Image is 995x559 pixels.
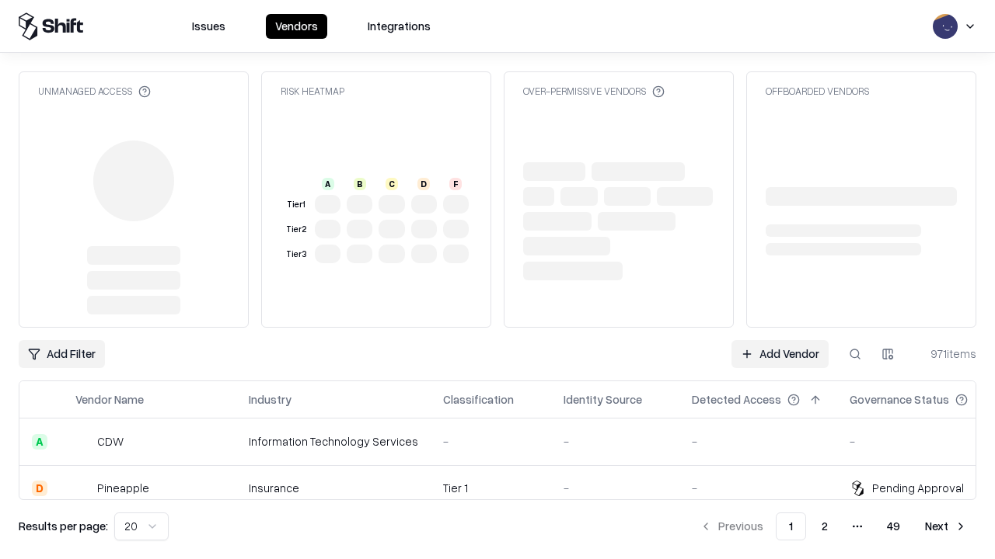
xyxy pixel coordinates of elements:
[322,178,334,190] div: A
[850,391,949,408] div: Governance Status
[75,481,91,496] img: Pineapple
[809,512,840,540] button: 2
[354,178,366,190] div: B
[564,391,642,408] div: Identity Source
[692,480,825,496] div: -
[386,178,398,190] div: C
[358,14,440,39] button: Integrations
[690,512,976,540] nav: pagination
[281,85,344,98] div: Risk Heatmap
[914,345,976,362] div: 971 items
[776,512,806,540] button: 1
[284,223,309,236] div: Tier 2
[564,433,667,450] div: -
[97,480,149,496] div: Pineapple
[75,434,91,450] img: CDW
[872,480,964,496] div: Pending Approval
[284,248,309,261] div: Tier 3
[692,391,781,408] div: Detected Access
[249,391,292,408] div: Industry
[266,14,327,39] button: Vendors
[443,433,539,450] div: -
[284,198,309,211] div: Tier 1
[443,480,539,496] div: Tier 1
[449,178,462,190] div: F
[19,340,105,368] button: Add Filter
[19,518,108,534] p: Results per page:
[875,512,913,540] button: 49
[417,178,430,190] div: D
[564,480,667,496] div: -
[38,85,151,98] div: Unmanaged Access
[692,433,825,450] div: -
[75,391,144,408] div: Vendor Name
[97,433,124,450] div: CDW
[443,391,514,408] div: Classification
[916,512,976,540] button: Next
[523,85,665,98] div: Over-Permissive Vendors
[32,434,47,450] div: A
[850,433,993,450] div: -
[731,340,829,368] a: Add Vendor
[249,433,418,450] div: Information Technology Services
[32,481,47,496] div: D
[766,85,869,98] div: Offboarded Vendors
[249,480,418,496] div: Insurance
[183,14,235,39] button: Issues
